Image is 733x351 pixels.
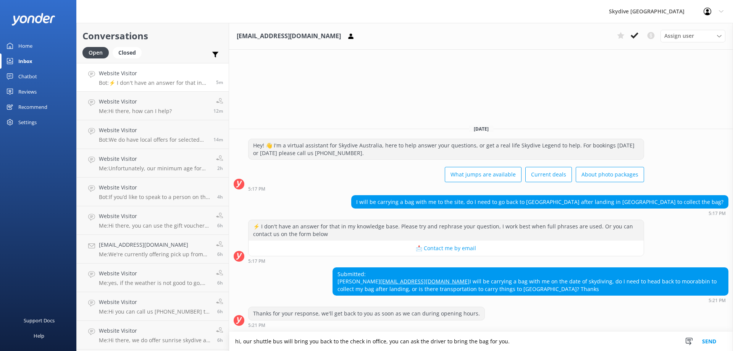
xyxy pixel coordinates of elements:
[248,258,644,264] div: Sep 24 2025 05:17pm (UTC +10:00) Australia/Brisbane
[99,183,212,192] h4: Website Visitor
[709,211,726,216] strong: 5:17 PM
[352,196,728,209] div: I will be carrying a bag with me to the site, do I need to go back to [GEOGRAPHIC_DATA] after lan...
[99,269,210,278] h4: Website Visitor
[248,186,644,191] div: Sep 24 2025 05:17pm (UTC +10:00) Australia/Brisbane
[18,99,47,115] div: Recommend
[18,115,37,130] div: Settings
[237,31,341,41] h3: [EMAIL_ADDRESS][DOMAIN_NAME]
[99,136,208,143] p: Bot: We do have local offers for selected locations. You can check out our current offers at [URL...
[99,337,210,344] p: Me: Hi there, we do offer sunrise skydive at [GEOGRAPHIC_DATA], but not guarantee for the sunset ...
[18,53,32,69] div: Inbox
[34,328,44,343] div: Help
[18,84,37,99] div: Reviews
[525,167,572,182] button: Current deals
[248,322,485,328] div: Sep 24 2025 05:21pm (UTC +10:00) Australia/Brisbane
[695,332,723,351] button: Send
[469,126,493,132] span: [DATE]
[249,241,644,256] button: 📩 Contact me by email
[77,321,229,349] a: Website VisitorMe:Hi there, we do offer sunrise skydive at [GEOGRAPHIC_DATA], but not guarantee f...
[82,47,109,58] div: Open
[99,165,210,172] p: Me: Unfortunately, our minimum age for skydive is [DEMOGRAPHIC_DATA], so he is not able to do the...
[18,69,37,84] div: Chatbot
[333,268,728,296] div: Submitted: [PERSON_NAME] I will be carrying a bag with me on the date of skydiving, do I need to ...
[99,194,212,201] p: Bot: If you’d like to speak to a person on the Skydive Australia team, please call [PHONE_NUMBER]...
[99,155,210,163] h4: Website Visitor
[99,108,172,115] p: Me: Hi there, how can I help?
[217,337,223,343] span: Sep 24 2025 11:06am (UTC +10:00) Australia/Brisbane
[709,298,726,303] strong: 5:21 PM
[99,222,210,229] p: Me: Hi there, you can use the gift voucher before the expiry date to book for any further dates
[99,79,210,86] p: Bot: ⚡ I don't have an answer for that in my knowledge base. Please try and rephrase your questio...
[18,38,32,53] div: Home
[249,307,484,320] div: Thanks for your response, we'll get back to you as soon as we can during opening hours.
[217,308,223,315] span: Sep 24 2025 11:07am (UTC +10:00) Australia/Brisbane
[77,92,229,120] a: Website VisitorMe:Hi there, how can I help?12m
[113,47,142,58] div: Closed
[380,278,470,285] a: [EMAIL_ADDRESS][DOMAIN_NAME]
[576,167,644,182] button: About photo packages
[249,220,644,240] div: ⚡ I don't have an answer for that in my knowledge base. Please try and rephrase your question, I ...
[213,136,223,143] span: Sep 24 2025 05:08pm (UTC +10:00) Australia/Brisbane
[99,97,172,106] h4: Website Visitor
[99,241,210,249] h4: [EMAIL_ADDRESS][DOMAIN_NAME]
[217,280,223,286] span: Sep 24 2025 11:08am (UTC +10:00) Australia/Brisbane
[213,108,223,114] span: Sep 24 2025 05:10pm (UTC +10:00) Australia/Brisbane
[664,32,694,40] span: Assign user
[99,126,208,134] h4: Website Visitor
[249,139,644,159] div: Hey! 👋 I'm a virtual assistant for Skydive Australia, here to help answer your questions, or get ...
[217,165,223,171] span: Sep 24 2025 02:34pm (UTC +10:00) Australia/Brisbane
[99,327,210,335] h4: Website Visitor
[248,323,265,328] strong: 5:21 PM
[82,48,113,57] a: Open
[99,69,210,78] h4: Website Visitor
[77,120,229,149] a: Website VisitorBot:We do have local offers for selected locations. You can check out our current ...
[351,210,728,216] div: Sep 24 2025 05:17pm (UTC +10:00) Australia/Brisbane
[77,235,229,264] a: [EMAIL_ADDRESS][DOMAIN_NAME]Me:We're currently offering pick up from the majority of our location...
[77,178,229,206] a: Website VisitorBot:If you’d like to speak to a person on the Skydive Australia team, please call ...
[113,48,145,57] a: Closed
[99,308,210,315] p: Me: Hi you can call us [PHONE_NUMBER] to connect to Mission beach team
[248,187,265,191] strong: 5:17 PM
[99,212,210,220] h4: Website Visitor
[11,13,55,26] img: yonder-white-logo.png
[99,251,210,258] p: Me: We're currently offering pick up from the majority of our locations. Please check with our te...
[99,298,210,306] h4: Website Visitor
[217,251,223,257] span: Sep 24 2025 11:09am (UTC +10:00) Australia/Brisbane
[445,167,521,182] button: What jumps are available
[660,30,725,42] div: Assign User
[229,332,733,351] textarea: hi, our shuttle bus will bring you back to the check in office, you can ask the driver to bring t...
[77,206,229,235] a: Website VisitorMe:Hi there, you can use the gift voucher before the expiry date to book for any f...
[248,259,265,264] strong: 5:17 PM
[77,63,229,92] a: Website VisitorBot:⚡ I don't have an answer for that in my knowledge base. Please try and rephras...
[99,280,210,286] p: Me: yes, if the weather is not good to go, our team will contact you to rebook
[333,298,728,303] div: Sep 24 2025 05:21pm (UTC +10:00) Australia/Brisbane
[82,29,223,43] h2: Conversations
[217,222,223,229] span: Sep 24 2025 11:14am (UTC +10:00) Australia/Brisbane
[77,292,229,321] a: Website VisitorMe:Hi you can call us [PHONE_NUMBER] to connect to Mission beach team6h
[24,313,55,328] div: Support Docs
[77,264,229,292] a: Website VisitorMe:yes, if the weather is not good to go, our team will contact you to rebook6h
[217,194,223,200] span: Sep 24 2025 01:03pm (UTC +10:00) Australia/Brisbane
[77,149,229,178] a: Website VisitorMe:Unfortunately, our minimum age for skydive is [DEMOGRAPHIC_DATA], so he is not ...
[216,79,223,86] span: Sep 24 2025 05:17pm (UTC +10:00) Australia/Brisbane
